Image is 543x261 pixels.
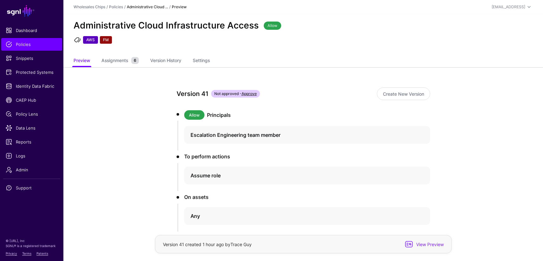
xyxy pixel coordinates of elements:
[100,57,130,64] span: Assignments
[264,22,281,30] span: Allow
[74,55,90,67] a: Preview
[6,69,58,75] span: Protected Systems
[6,41,58,48] span: Policies
[22,251,31,255] a: Terms
[109,4,123,9] a: Policies
[74,4,105,9] a: Wholesales Chips
[492,4,525,10] div: [EMAIL_ADDRESS]
[74,20,259,31] h2: Administrative Cloud Infrastructure Access
[184,193,430,201] h3: On assets
[191,172,412,179] h4: Assume role
[191,131,412,139] h4: Escalation Engineering team member
[191,212,412,220] h4: Any
[414,241,445,248] span: View Preview
[123,4,127,10] div: /
[100,36,112,44] span: FM
[172,4,187,9] strong: Preview
[168,4,172,10] div: /
[6,153,58,159] span: Logs
[101,55,139,67] a: Assignments6
[184,110,204,120] span: Allow
[193,55,210,67] a: Settings
[6,243,58,248] p: SGNL® is a registered trademark
[6,125,58,131] span: Data Lens
[377,87,430,100] a: Create New Version
[184,234,430,242] h3: On the conditions
[1,38,62,51] a: Policies
[1,52,62,65] a: Snippets
[4,4,60,18] a: SGNL
[1,24,62,37] a: Dashboard
[1,108,62,120] a: Policy Lens
[6,251,17,255] a: Privacy
[36,251,48,255] a: Patents
[6,55,58,61] span: Snippets
[177,89,209,99] div: Version 41
[6,167,58,173] span: Admin
[105,4,109,10] div: /
[1,94,62,106] a: CAEP Hub
[131,57,139,64] small: 6
[1,66,62,79] a: Protected Systems
[127,4,168,9] strong: Administrative Cloud ...
[1,163,62,176] a: Admin
[6,83,58,89] span: Identity Data Fabric
[1,122,62,134] a: Data Lens
[150,55,181,67] a: Version History
[1,136,62,148] a: Reports
[207,111,430,119] h3: Principals
[6,185,58,191] span: Support
[83,36,98,44] span: AWS
[230,242,252,247] app-identifier: Trace Guy
[6,97,58,103] span: CAEP Hub
[1,150,62,162] a: Logs
[6,27,58,34] span: Dashboard
[6,139,58,145] span: Reports
[162,241,404,248] div: Version 41 created 1 hour ago by
[211,90,260,98] span: Not approved -
[242,91,257,96] a: Approve
[6,238,58,243] p: © [URL], Inc
[1,80,62,92] a: Identity Data Fabric
[6,111,58,117] span: Policy Lens
[184,153,430,160] h3: To perform actions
